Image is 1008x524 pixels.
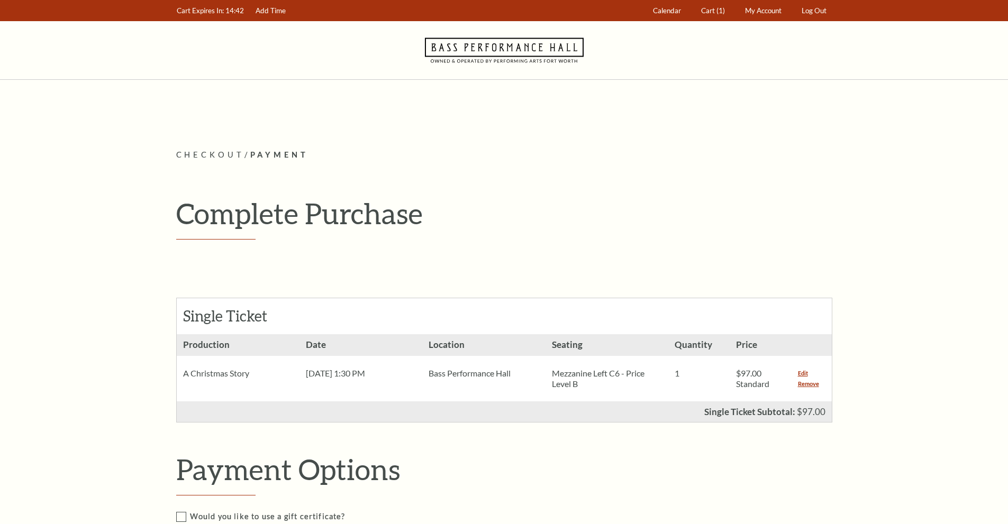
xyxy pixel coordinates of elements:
a: Remove [798,379,819,389]
h3: Date [299,334,422,356]
h3: Price [730,334,791,356]
span: $97.00 [797,406,825,417]
a: Calendar [648,1,686,21]
p: 1 [675,368,723,379]
a: Log Out [796,1,831,21]
span: 14:42 [225,6,244,15]
p: Mezzanine Left C6 - Price Level B [552,368,662,389]
p: / [176,149,832,162]
a: Cart (1) [696,1,730,21]
span: $97.00 Standard [736,368,769,389]
h1: Complete Purchase [176,196,832,231]
h3: Quantity [668,334,730,356]
div: A Christmas Story [177,356,299,391]
span: My Account [745,6,782,15]
h2: Single Ticket [183,307,299,325]
a: Edit [798,368,808,379]
span: Calendar [653,6,681,15]
h3: Production [177,334,299,356]
h3: Seating [546,334,668,356]
h3: Location [422,334,545,356]
span: Checkout [176,150,244,159]
span: Bass Performance Hall [429,368,511,378]
span: Cart [701,6,715,15]
div: [DATE] 1:30 PM [299,356,422,391]
a: Add Time [250,1,290,21]
a: My Account [740,1,786,21]
span: Cart Expires In: [177,6,224,15]
h2: Payment Options [176,452,855,486]
span: (1) [716,6,725,15]
p: Single Ticket Subtotal: [704,407,795,416]
label: Would you like to use a gift certificate? [176,510,855,523]
span: Payment [250,150,309,159]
